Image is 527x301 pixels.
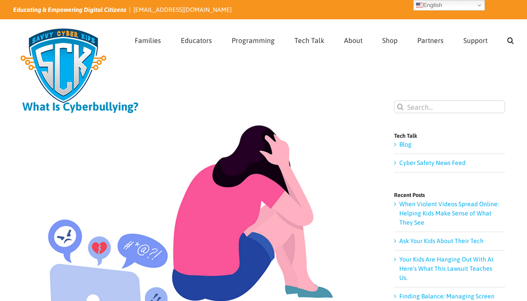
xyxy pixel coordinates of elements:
[416,2,423,9] img: en
[135,37,161,44] span: Families
[294,37,324,44] span: Tech Talk
[399,201,499,226] a: When Violent Videos Spread Online: Helping Kids Make Sense of What They See
[399,159,466,166] a: Cyber Safety News Feed
[394,100,407,113] input: Search
[294,20,324,58] a: Tech Talk
[507,20,514,58] a: Search
[417,20,444,58] a: Partners
[232,37,275,44] span: Programming
[417,37,444,44] span: Partners
[13,22,114,110] img: Savvy Cyber Kids Logo
[399,256,495,281] a: Your Kids Are Hanging Out With AI. Here’s What This Lawsuit Teaches Us.
[344,37,362,44] span: About
[463,37,488,44] span: Support
[463,20,488,58] a: Support
[135,20,161,58] a: Families
[394,192,505,198] h4: Recent Posts
[181,37,212,44] span: Educators
[382,20,398,58] a: Shop
[13,6,126,13] i: Educating & Empowering Digital Citizens
[181,20,212,58] a: Educators
[394,100,505,113] input: Search...
[22,100,359,113] h1: What Is Cyberbullying?
[344,20,362,58] a: About
[382,37,398,44] span: Shop
[394,133,505,139] h4: Tech Talk
[232,20,275,58] a: Programming
[135,20,514,58] nav: Main Menu
[399,237,484,244] a: Ask Your Kids About Their Tech
[133,6,232,13] a: [EMAIL_ADDRESS][DOMAIN_NAME]
[399,141,412,148] a: Blog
